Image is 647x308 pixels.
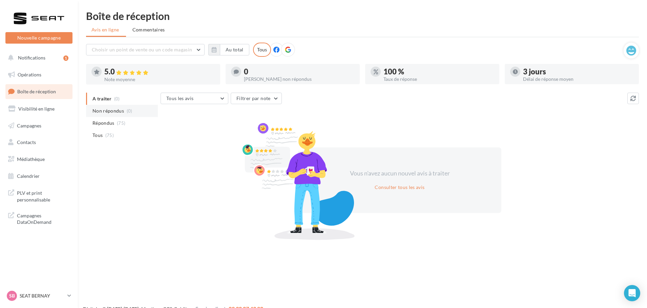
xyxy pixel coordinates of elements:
[18,106,55,112] span: Visibilité en ligne
[18,72,41,77] span: Opérations
[104,77,215,82] div: Note moyenne
[166,95,194,101] span: Tous les avis
[132,27,165,32] span: Commentaires
[231,93,282,104] button: Filtrer par note
[244,77,354,81] div: [PERSON_NAME] non répondus
[92,120,114,126] span: Répondus
[105,133,114,138] span: (75)
[92,47,192,52] span: Choisir un point de vente ou un code magasin
[253,43,271,57] div: Tous
[4,186,74,206] a: PLV et print personnalisable
[624,285,640,301] div: Open Intercom Messenger
[5,289,72,302] a: SB SEAT BERNAY
[63,55,68,61] div: 1
[9,292,15,299] span: SB
[372,183,427,191] button: Consulter tous les avis
[244,68,354,75] div: 0
[127,108,132,114] span: (0)
[17,139,36,145] span: Contacts
[17,122,41,128] span: Campagnes
[17,156,45,162] span: Médiathèque
[4,169,74,183] a: Calendrier
[4,84,74,99] a: Boîte de réception
[86,11,639,21] div: Boîte de réception
[17,89,56,94] span: Boîte de réception
[383,77,494,81] div: Taux de réponse
[161,93,228,104] button: Tous les avis
[4,51,71,65] button: Notifications 1
[104,68,215,76] div: 5.0
[4,208,74,228] a: Campagnes DataOnDemand
[220,44,249,55] button: Au total
[4,135,74,149] a: Contacts
[4,68,74,82] a: Opérations
[17,173,40,179] span: Calendrier
[92,108,124,114] span: Non répondus
[208,44,249,55] button: Au total
[18,55,45,61] span: Notifications
[4,119,74,133] a: Campagnes
[5,32,72,44] button: Nouvelle campagne
[523,77,633,81] div: Délai de réponse moyen
[523,68,633,75] div: 3 jours
[17,211,70,226] span: Campagnes DataOnDemand
[17,188,70,203] span: PLV et print personnalisable
[383,68,494,75] div: 100 %
[117,120,125,126] span: (75)
[20,292,65,299] p: SEAT BERNAY
[92,132,103,139] span: Tous
[341,169,458,178] div: Vous n'avez aucun nouvel avis à traiter
[4,152,74,166] a: Médiathèque
[4,102,74,116] a: Visibilité en ligne
[86,44,205,55] button: Choisir un point de vente ou un code magasin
